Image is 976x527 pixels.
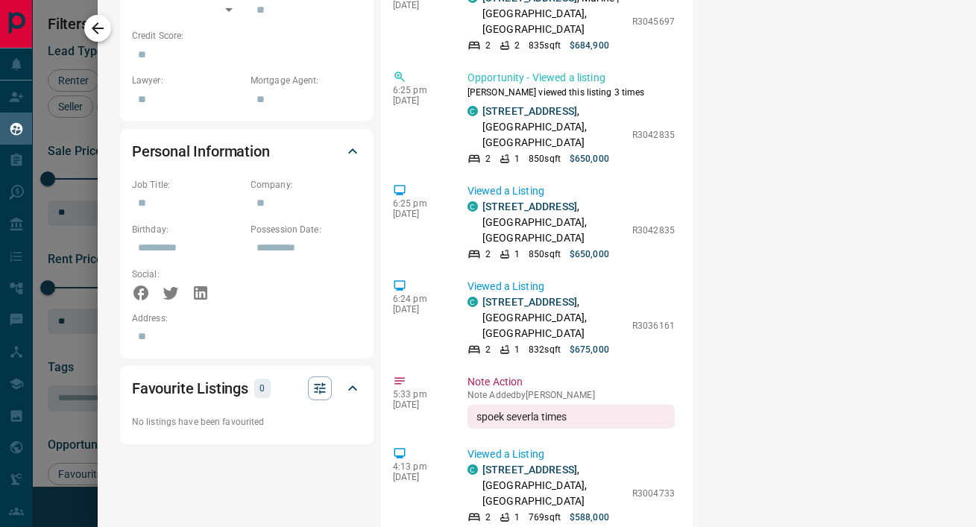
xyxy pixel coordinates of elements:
p: 1 [514,247,520,261]
p: , [GEOGRAPHIC_DATA], [GEOGRAPHIC_DATA] [482,294,625,341]
p: Possession Date: [251,223,362,236]
div: Favourite Listings0 [132,370,362,406]
p: Viewed a Listing [467,183,675,199]
div: condos.ca [467,106,478,116]
p: 2 [485,247,491,261]
p: 2 [485,152,491,165]
p: R3045697 [632,15,675,28]
a: [STREET_ADDRESS] [482,201,577,212]
p: 5:33 pm [393,389,445,400]
p: $684,900 [570,39,609,52]
p: Lawyer: [132,74,243,87]
p: , [GEOGRAPHIC_DATA], [GEOGRAPHIC_DATA] [482,104,625,151]
div: Personal Information [132,133,362,169]
p: 1 [514,343,520,356]
p: 2 [514,39,520,52]
p: , [GEOGRAPHIC_DATA], [GEOGRAPHIC_DATA] [482,462,625,509]
p: Viewed a Listing [467,446,675,462]
p: 6:24 pm [393,294,445,304]
a: [STREET_ADDRESS] [482,296,577,308]
p: R3042835 [632,128,675,142]
div: condos.ca [467,201,478,212]
p: 6:25 pm [393,85,445,95]
p: 850 sqft [529,247,561,261]
h2: Personal Information [132,139,270,163]
p: [PERSON_NAME] viewed this listing 3 times [467,86,675,99]
p: [DATE] [393,209,445,219]
p: Opportunity - Viewed a listing [467,70,675,86]
p: [DATE] [393,472,445,482]
a: [STREET_ADDRESS] [482,105,577,117]
p: 6:25 pm [393,198,445,209]
a: [STREET_ADDRESS] [482,464,577,476]
p: Social: [132,268,243,281]
div: condos.ca [467,464,478,475]
p: Mortgage Agent: [251,74,362,87]
p: 835 sqft [529,39,561,52]
p: Note Added by [PERSON_NAME] [467,390,675,400]
p: Birthday: [132,223,243,236]
p: 1 [514,152,520,165]
p: Credit Score: [132,29,362,42]
p: Job Title: [132,178,243,192]
p: $650,000 [570,152,609,165]
p: Viewed a Listing [467,279,675,294]
p: [DATE] [393,400,445,410]
p: 0 [259,380,266,397]
p: , [GEOGRAPHIC_DATA], [GEOGRAPHIC_DATA] [482,199,625,246]
div: spoek severla times [467,405,675,429]
p: No listings have been favourited [132,415,362,429]
p: 4:13 pm [393,461,445,472]
p: [DATE] [393,304,445,315]
p: 1 [514,511,520,524]
p: R3004733 [632,487,675,500]
p: $675,000 [570,343,609,356]
p: R3042835 [632,224,675,237]
p: $588,000 [570,511,609,524]
h2: Favourite Listings [132,376,248,400]
p: 832 sqft [529,343,561,356]
p: Address: [132,312,362,325]
p: R3036161 [632,319,675,332]
p: 769 sqft [529,511,561,524]
p: 2 [485,511,491,524]
p: Note Action [467,374,675,390]
p: Company: [251,178,362,192]
p: 2 [485,343,491,356]
p: $650,000 [570,247,609,261]
p: 2 [485,39,491,52]
p: [DATE] [393,95,445,106]
p: 850 sqft [529,152,561,165]
div: condos.ca [467,297,478,307]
